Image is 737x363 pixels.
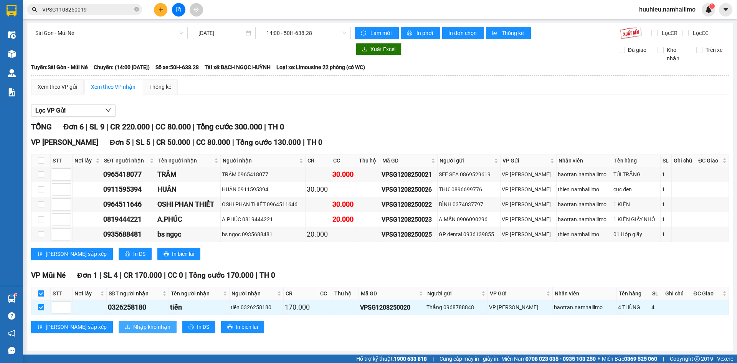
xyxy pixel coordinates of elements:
[125,324,130,330] span: download
[63,122,84,131] span: Đơn 6
[193,7,199,12] span: aim
[448,29,478,37] span: In đơn chọn
[8,50,16,58] img: warehouse-icon
[502,200,555,209] div: VP [PERSON_NAME]
[554,303,615,312] div: baotran.namhailimo
[222,185,304,194] div: HUÂN 0911595394
[31,122,52,131] span: TỔNG
[501,212,557,227] td: VP Phạm Ngũ Lão
[7,34,68,45] div: 0899473286
[332,169,355,180] div: 30.000
[690,29,710,37] span: Lọc CC
[442,27,484,39] button: In đơn chọn
[318,287,332,300] th: CC
[222,230,304,239] div: bs ngọc 0935688481
[77,271,97,280] span: Đơn 1
[236,323,258,331] span: In biên lai
[73,40,84,48] span: DĐ:
[380,212,438,227] td: VPSG1208250023
[370,29,393,37] span: Làm mới
[73,36,131,76] span: 246 Nguyễn Đình Chiểu
[650,287,663,300] th: SL
[624,356,657,362] strong: 0369 525 060
[380,197,438,212] td: VPSG1208250022
[722,6,729,13] span: caret-down
[427,289,480,298] span: Người gửi
[32,7,37,12] span: search
[134,7,139,12] span: close-circle
[197,323,209,331] span: In DS
[51,287,73,300] th: STT
[8,69,16,77] img: warehouse-icon
[31,138,98,147] span: VP [PERSON_NAME]
[501,197,557,212] td: VP Phạm Ngũ Lão
[489,303,551,312] div: VP [PERSON_NAME]
[357,154,380,167] th: Thu hộ
[276,63,365,71] span: Loại xe: Limousine 22 phòng (có WC)
[662,200,670,209] div: 1
[651,303,662,312] div: 4
[356,355,427,363] span: Hỗ trợ kỹ thuật:
[439,185,499,194] div: THƯ 0896699776
[492,30,499,36] span: bar-chart
[119,321,177,333] button: downloadNhập kho nhận
[702,46,725,54] span: Trên xe
[558,170,611,179] div: baotran.namhailimo
[236,138,301,147] span: Tổng cước 130.000
[222,200,304,209] div: OSHI PHAN THIẾT 0964511646
[102,212,156,227] td: 0819444221
[104,156,148,165] span: SĐT người nhận
[152,122,154,131] span: |
[31,248,113,260] button: sort-ascending[PERSON_NAME] sắp xếp
[125,251,130,257] span: printer
[99,271,101,280] span: |
[558,215,611,224] div: baotran.namhailimo
[613,200,659,209] div: 1 KIỆN
[156,138,190,147] span: CR 50.000
[102,227,156,242] td: 0935688481
[558,200,611,209] div: baotran.namhailimo
[440,355,499,363] span: Cung cấp máy in - giấy in:
[182,321,215,333] button: printerIn DS
[625,46,649,54] span: Đã giao
[672,154,696,167] th: Ghi chú
[185,271,187,280] span: |
[8,88,16,96] img: solution-icon
[73,7,92,15] span: Nhận:
[331,154,357,167] th: CC
[74,156,94,165] span: Nơi lấy
[31,104,116,117] button: Lọc VP Gửi
[382,170,436,179] div: VPSG1208250021
[170,302,228,313] div: tiến
[439,215,499,224] div: A.MẪN 0906090296
[155,122,191,131] span: CC 80.000
[198,29,244,37] input: 12/08/2025
[557,154,612,167] th: Nhân viên
[617,287,650,300] th: Tên hàng
[197,122,262,131] span: Tổng cước 300.000
[307,138,322,147] span: TH 0
[8,31,16,39] img: warehouse-icon
[433,355,434,363] span: |
[190,3,203,17] button: aim
[307,184,330,195] div: 30.000
[89,122,104,131] span: SL 9
[189,271,254,280] span: Tổng cước 170.000
[157,169,219,180] div: TRÂM
[103,229,155,240] div: 0935688481
[156,197,221,212] td: OSHI PHAN THIẾT
[612,154,661,167] th: Tên hàng
[157,184,219,195] div: HUÂN
[285,302,317,313] div: 170.000
[74,289,99,298] span: Nơi lấy
[156,227,221,242] td: bs ngọc
[176,7,181,12] span: file-add
[136,138,150,147] span: SL 5
[613,215,659,224] div: 1 KIỆN GIẤY NHỎ
[232,138,234,147] span: |
[659,29,679,37] span: Lọc CR
[264,122,266,131] span: |
[663,287,692,300] th: Ghi chú
[502,156,549,165] span: VP Gửi
[73,16,135,25] div: [PERSON_NAME]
